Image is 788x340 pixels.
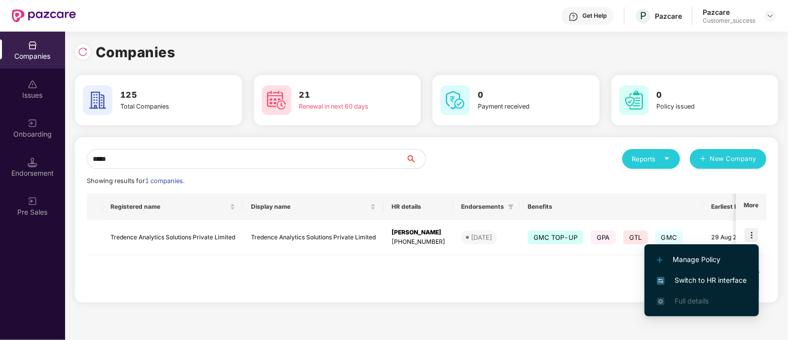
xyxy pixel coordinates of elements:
button: plusNew Company [690,149,766,169]
img: svg+xml;base64,PHN2ZyB4bWxucz0iaHR0cDovL3d3dy53My5vcmcvMjAwMC9zdmciIHdpZHRoPSIxNiIgaGVpZ2h0PSIxNi... [657,277,665,285]
td: 29 Aug 2025 [703,220,767,255]
span: Registered name [110,203,228,211]
div: Pazcare [703,7,755,17]
th: Registered name [103,193,243,220]
th: Earliest Renewal [703,193,767,220]
h3: 21 [299,89,384,102]
span: caret-down [664,155,670,162]
span: GMC [655,230,683,244]
h3: 0 [657,89,742,102]
img: svg+xml;base64,PHN2ZyB3aWR0aD0iMTQuNSIgaGVpZ2h0PSIxNC41IiB2aWV3Qm94PSIwIDAgMTYgMTYiIGZpbGw9Im5vbm... [28,157,37,167]
th: HR details [384,193,453,220]
td: Tredence Analytics Solutions Private Limited [103,220,243,255]
img: icon [745,228,758,242]
th: More [736,193,766,220]
img: svg+xml;base64,PHN2ZyBpZD0iSXNzdWVzX2Rpc2FibGVkIiB4bWxucz0iaHR0cDovL3d3dy53My5vcmcvMjAwMC9zdmciIH... [28,79,37,89]
img: svg+xml;base64,PHN2ZyB4bWxucz0iaHR0cDovL3d3dy53My5vcmcvMjAwMC9zdmciIHdpZHRoPSIxMi4yMDEiIGhlaWdodD... [657,257,663,263]
div: Total Companies [120,102,205,112]
img: svg+xml;base64,PHN2ZyBpZD0iRHJvcGRvd24tMzJ4MzIiIHhtbG5zPSJodHRwOi8vd3d3LnczLm9yZy8yMDAwL3N2ZyIgd2... [766,12,774,20]
img: svg+xml;base64,PHN2ZyB4bWxucz0iaHR0cDovL3d3dy53My5vcmcvMjAwMC9zdmciIHdpZHRoPSI2MCIgaGVpZ2h0PSI2MC... [262,85,291,115]
th: Benefits [520,193,703,220]
img: svg+xml;base64,PHN2ZyB4bWxucz0iaHR0cDovL3d3dy53My5vcmcvMjAwMC9zdmciIHdpZHRoPSI2MCIgaGVpZ2h0PSI2MC... [440,85,470,115]
img: svg+xml;base64,PHN2ZyB4bWxucz0iaHR0cDovL3d3dy53My5vcmcvMjAwMC9zdmciIHdpZHRoPSI2MCIgaGVpZ2h0PSI2MC... [83,85,112,115]
span: Display name [251,203,368,211]
img: svg+xml;base64,PHN2ZyB3aWR0aD0iMjAiIGhlaWdodD0iMjAiIHZpZXdCb3g9IjAgMCAyMCAyMCIgZmlsbD0ibm9uZSIgeG... [28,118,37,128]
div: Policy issued [657,102,742,112]
span: 1 companies. [145,177,184,185]
img: svg+xml;base64,PHN2ZyB3aWR0aD0iMjAiIGhlaWdodD0iMjAiIHZpZXdCb3g9IjAgMCAyMCAyMCIgZmlsbD0ibm9uZSIgeG... [28,196,37,206]
img: svg+xml;base64,PHN2ZyBpZD0iQ29tcGFuaWVzIiB4bWxucz0iaHR0cDovL3d3dy53My5vcmcvMjAwMC9zdmciIHdpZHRoPS... [28,40,37,50]
span: filter [508,204,514,210]
span: Full details [675,297,709,305]
img: svg+xml;base64,PHN2ZyBpZD0iSGVscC0zMngzMiIgeG1sbnM9Imh0dHA6Ly93d3cudzMub3JnLzIwMDAvc3ZnIiB3aWR0aD... [569,12,578,22]
th: Display name [243,193,384,220]
span: plus [700,155,706,163]
span: search [405,155,426,163]
img: svg+xml;base64,PHN2ZyBpZD0iUmVsb2FkLTMyeDMyIiB4bWxucz0iaHR0cDovL3d3dy53My5vcmcvMjAwMC9zdmciIHdpZH... [78,47,88,57]
div: [PERSON_NAME] [392,228,445,237]
span: Showing results for [87,177,184,185]
span: New Company [710,154,757,164]
div: Reports [632,154,670,164]
div: [PHONE_NUMBER] [392,237,445,247]
h3: 0 [478,89,563,102]
div: Payment received [478,102,563,112]
h3: 125 [120,89,205,102]
img: svg+xml;base64,PHN2ZyB4bWxucz0iaHR0cDovL3d3dy53My5vcmcvMjAwMC9zdmciIHdpZHRoPSI2MCIgaGVpZ2h0PSI2MC... [619,85,649,115]
img: New Pazcare Logo [12,9,76,22]
span: Endorsements [461,203,504,211]
span: Switch to HR interface [657,275,747,286]
span: GMC TOP-UP [528,230,583,244]
div: Get Help [582,12,607,20]
span: filter [506,201,516,213]
td: Tredence Analytics Solutions Private Limited [243,220,384,255]
span: GTL [623,230,648,244]
div: Renewal in next 60 days [299,102,384,112]
span: Manage Policy [657,254,747,265]
button: search [405,149,426,169]
div: Pazcare [655,11,682,21]
img: svg+xml;base64,PHN2ZyB4bWxucz0iaHR0cDovL3d3dy53My5vcmcvMjAwMC9zdmciIHdpZHRoPSIxNi4zNjMiIGhlaWdodD... [657,298,665,305]
span: GPA [591,230,616,244]
span: P [640,10,646,22]
h1: Companies [96,41,176,63]
div: [DATE] [471,232,492,242]
div: Customer_success [703,17,755,25]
